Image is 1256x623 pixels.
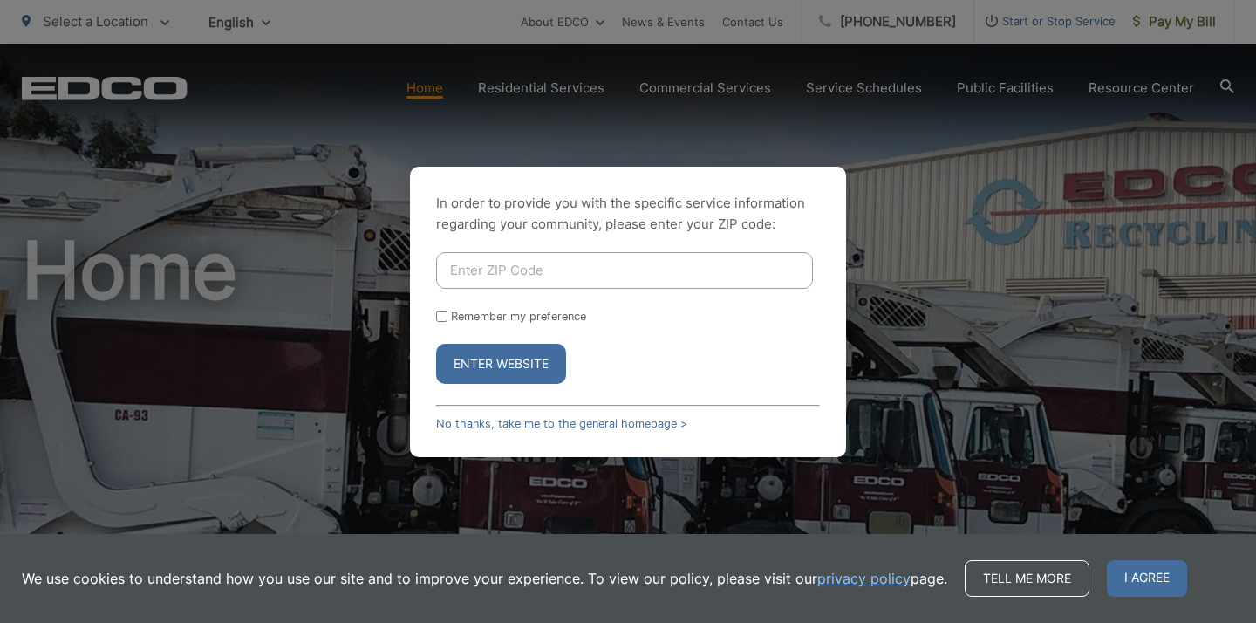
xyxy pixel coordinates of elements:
[436,252,813,289] input: Enter ZIP Code
[436,344,566,384] button: Enter Website
[817,568,911,589] a: privacy policy
[1107,560,1187,597] span: I agree
[22,568,947,589] p: We use cookies to understand how you use our site and to improve your experience. To view our pol...
[451,310,586,323] label: Remember my preference
[436,193,820,235] p: In order to provide you with the specific service information regarding your community, please en...
[436,417,687,430] a: No thanks, take me to the general homepage >
[965,560,1089,597] a: Tell me more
